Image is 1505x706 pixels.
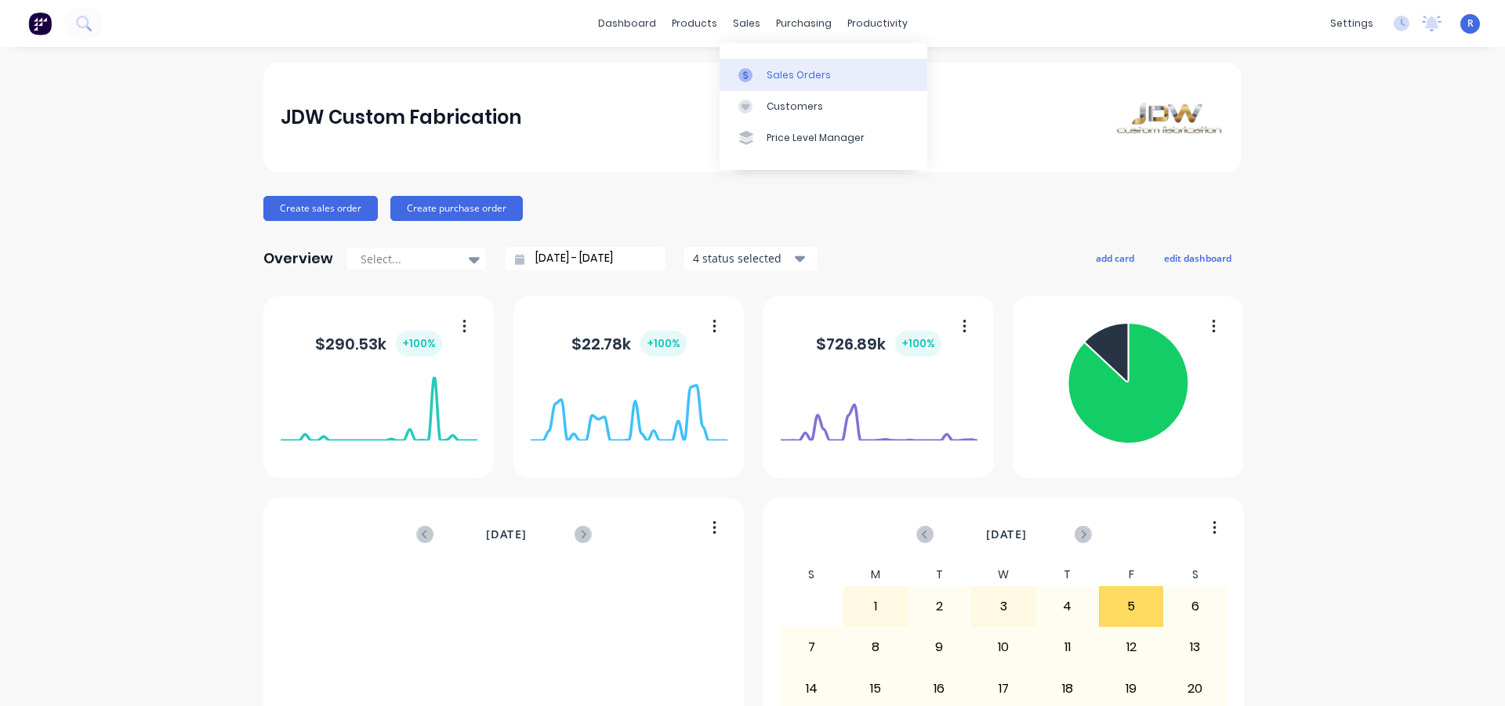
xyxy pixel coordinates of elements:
[1164,628,1227,667] div: 13
[1164,587,1227,626] div: 6
[590,12,664,35] a: dashboard
[1100,628,1162,667] div: 12
[720,59,927,90] a: Sales Orders
[844,628,907,667] div: 8
[908,587,971,626] div: 2
[816,331,941,357] div: $ 726.89k
[895,331,941,357] div: + 100 %
[263,196,378,221] button: Create sales order
[263,243,333,274] div: Overview
[725,12,768,35] div: sales
[315,331,442,357] div: $ 290.53k
[684,247,818,270] button: 4 status selected
[396,331,442,357] div: + 100 %
[1115,100,1224,136] img: JDW Custom Fabrication
[1036,587,1099,626] div: 4
[664,12,725,35] div: products
[1036,628,1099,667] div: 11
[908,563,972,586] div: T
[1163,563,1228,586] div: S
[986,526,1027,543] span: [DATE]
[908,628,971,667] div: 9
[767,100,823,114] div: Customers
[1099,563,1163,586] div: F
[1154,248,1242,268] button: edit dashboard
[767,68,831,82] div: Sales Orders
[843,563,908,586] div: M
[1100,587,1162,626] div: 5
[768,12,840,35] div: purchasing
[780,563,844,586] div: S
[571,331,687,357] div: $ 22.78k
[390,196,523,221] button: Create purchase order
[281,102,521,133] div: JDW Custom Fabrication
[693,250,792,266] div: 4 status selected
[1035,563,1100,586] div: T
[767,131,865,145] div: Price Level Manager
[971,563,1035,586] div: W
[28,12,52,35] img: Factory
[972,587,1035,626] div: 3
[844,587,907,626] div: 1
[720,91,927,122] a: Customers
[781,628,843,667] div: 7
[1467,16,1474,31] span: R
[720,122,927,154] a: Price Level Manager
[840,12,916,35] div: productivity
[1086,248,1144,268] button: add card
[972,628,1035,667] div: 10
[640,331,687,357] div: + 100 %
[1322,12,1381,35] div: settings
[486,526,527,543] span: [DATE]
